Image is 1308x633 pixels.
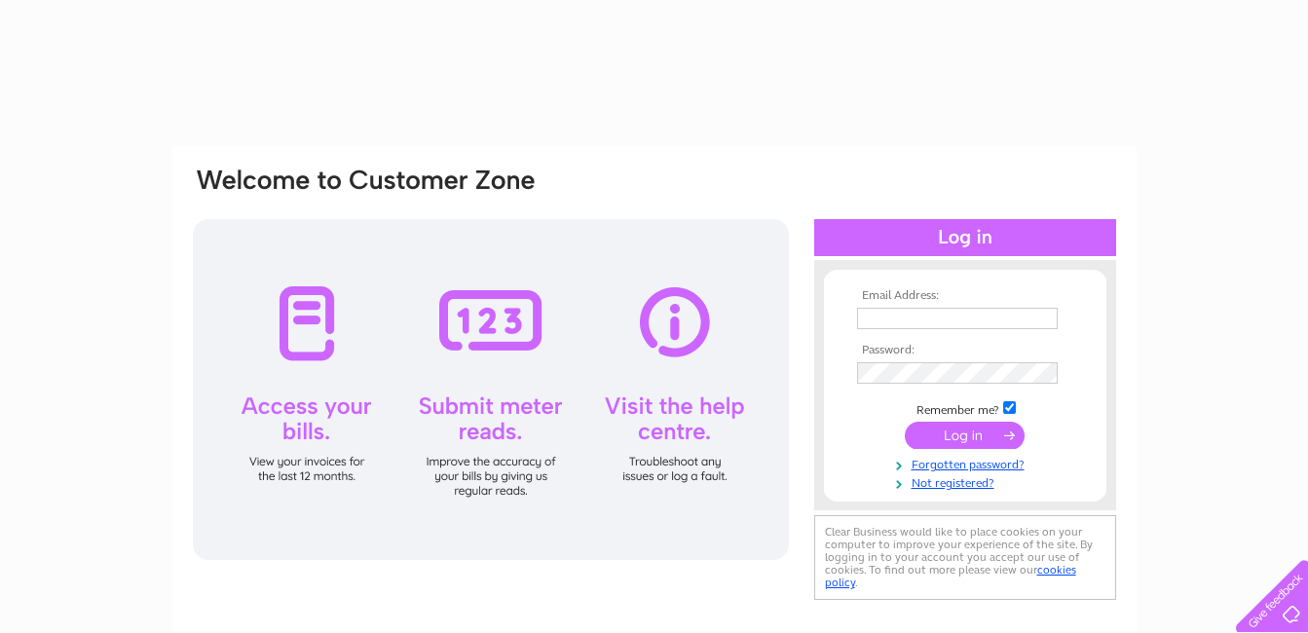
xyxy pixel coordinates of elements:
[905,422,1025,449] input: Submit
[857,454,1078,472] a: Forgotten password?
[814,515,1116,600] div: Clear Business would like to place cookies on your computer to improve your experience of the sit...
[857,472,1078,491] a: Not registered?
[825,563,1076,589] a: cookies policy
[852,289,1078,303] th: Email Address:
[852,398,1078,418] td: Remember me?
[852,344,1078,357] th: Password:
